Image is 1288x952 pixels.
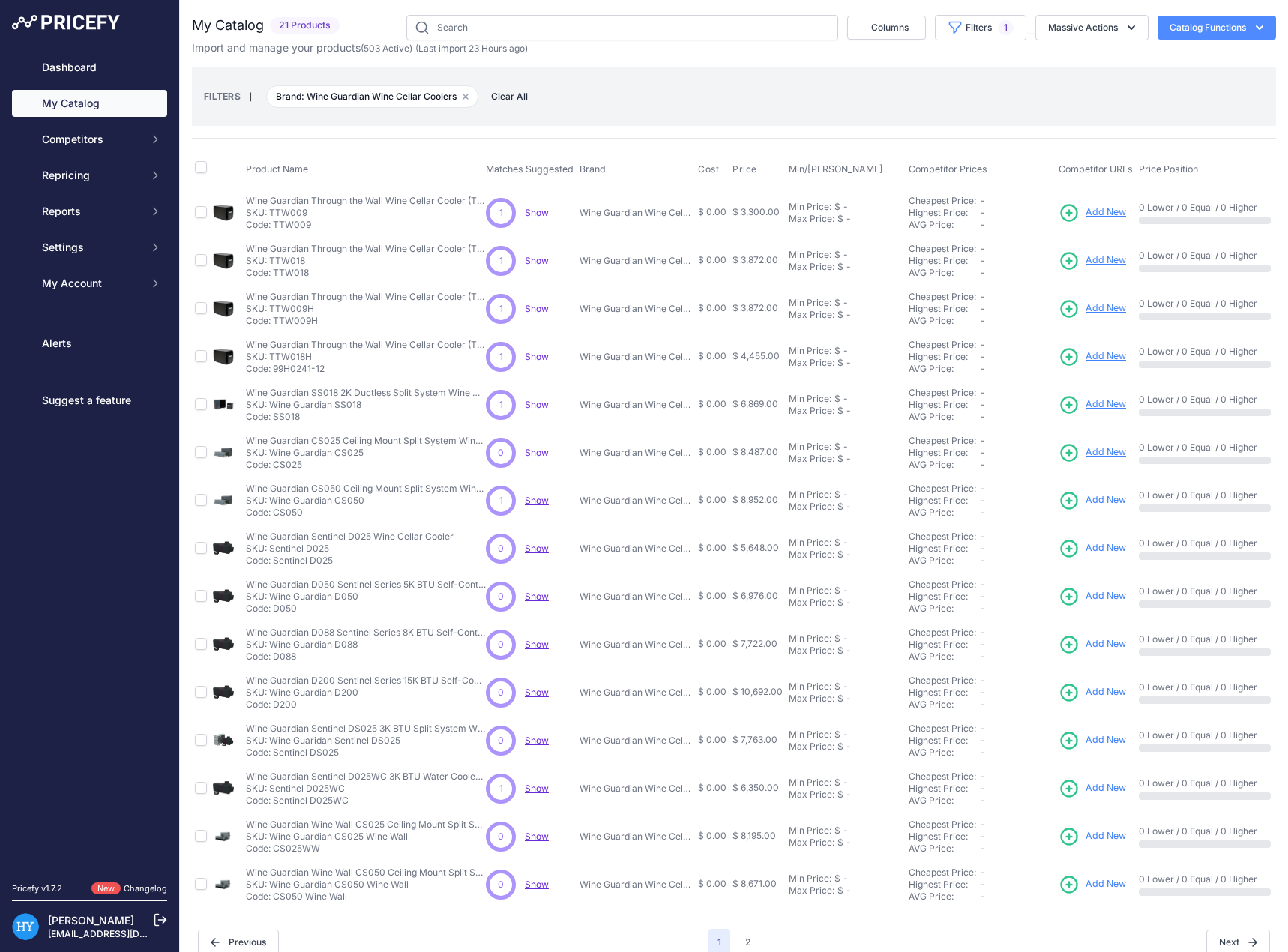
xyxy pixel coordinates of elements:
span: Competitor URLs [1059,163,1133,175]
span: - [981,387,985,398]
div: Highest Price: [909,399,981,411]
a: Show [525,399,549,410]
p: Wine Guardian Wine Cellar Coolers [580,495,692,507]
button: Cost [698,163,722,175]
a: Add New [1059,442,1126,463]
div: $ [837,213,843,225]
a: Cheapest Price: [909,627,976,638]
span: Price Position [1139,163,1198,175]
div: Min Price: [789,633,831,645]
p: Wine Guardian Wine Cellar Coolers [580,447,692,459]
a: My Catalog [12,90,167,117]
p: 0 Lower / 0 Equal / 0 Higher [1139,202,1271,214]
div: AVG Price: [909,363,981,375]
span: 1 [499,302,503,316]
a: Add New [1059,490,1126,511]
span: Min/[PERSON_NAME] [789,163,883,175]
a: 503 Active [364,43,409,54]
span: - [981,531,985,542]
a: Cheapest Price: [909,291,976,302]
div: Max Price: [789,213,834,225]
button: Clear All [484,89,535,104]
p: SKU: Wine Guardian CS025 [246,447,486,459]
a: Show [525,879,549,890]
span: Product Name [246,163,308,175]
span: $ 8,952.00 [732,494,778,505]
div: Min Price: [789,393,831,405]
a: Cheapest Price: [909,483,976,494]
span: $ 0.00 [698,398,726,409]
div: Highest Price: [909,543,981,555]
h2: My Catalog [192,15,264,36]
span: $ 0.00 [698,206,726,217]
div: AVG Price: [909,555,981,567]
span: $ 0.00 [698,446,726,457]
span: - [981,219,985,230]
a: Add New [1059,298,1126,319]
p: Wine Guardian Wine Cellar Coolers [580,351,692,363]
a: [PERSON_NAME] [48,914,134,927]
div: Max Price: [789,453,834,465]
p: 0 Lower / 0 Equal / 0 Higher [1139,250,1271,262]
p: SKU: Sentinel D025 [246,543,454,555]
img: Pricefy Logo [12,15,120,30]
div: AVG Price: [909,507,981,519]
p: Wine Guardian Wine Cellar Coolers [580,399,692,411]
div: - [840,441,848,453]
p: Code: SS018 [246,411,486,423]
span: Add New [1086,253,1126,268]
div: AVG Price: [909,315,981,327]
div: - [843,213,851,225]
p: Wine Guardian D088 Sentinel Series 8K BTU Self-Contained Ducted Wine Cellar Cooler [246,627,486,639]
p: Code: TTW009H [246,315,486,327]
div: AVG Price: [909,267,981,279]
div: Min Price: [789,297,831,309]
p: SKU: Wine Guardian SS018 [246,399,486,411]
div: Min Price: [789,345,831,357]
p: Code: TTW009 [246,219,486,231]
div: - [840,585,848,597]
a: Show [525,255,549,266]
button: Repricing [12,162,167,189]
p: Import and manage your products [192,40,528,55]
span: - [981,267,985,278]
div: - [840,201,848,213]
div: Highest Price: [909,207,981,219]
span: - [981,579,985,590]
span: 0 [498,446,504,460]
p: Code: TTW018 [246,267,486,279]
button: Competitors [12,126,167,153]
p: Wine Guardian Wine Cellar Coolers [580,207,692,219]
a: Cheapest Price: [909,819,976,830]
span: 21 Products [270,17,340,34]
div: Max Price: [789,597,834,609]
button: Filters1 [935,15,1026,40]
span: Show [525,303,549,314]
p: Wine Guardian D050 Sentinel Series 5K BTU Self-Contained Ducted Wine Cellar Cooler [246,579,486,591]
p: SKU: TTW018H [246,351,486,363]
span: - [981,399,985,410]
div: $ [837,549,843,561]
span: - [981,207,985,218]
div: $ [834,393,840,405]
span: - [981,627,985,638]
span: ( ) [361,43,412,54]
div: Highest Price: [909,351,981,363]
p: Wine Guardian CS025 Ceiling Mount Split System Wine Cellar Cooler [246,435,486,447]
span: - [981,243,985,254]
span: - [981,351,985,362]
div: Highest Price: [909,303,981,315]
div: $ [834,585,840,597]
p: Code: D050 [246,603,486,615]
span: Add New [1086,205,1126,220]
span: Add New [1086,301,1126,316]
a: Cheapest Price: [909,387,976,398]
p: SKU: TTW009 [246,207,486,219]
span: Show [525,639,549,650]
button: Massive Actions [1035,15,1149,40]
span: Show [525,495,549,506]
span: Settings [42,240,140,255]
p: Wine Guardian SS018 2K Ductless Split System Wine Cellar Cooler [246,387,486,399]
div: AVG Price: [909,219,981,231]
